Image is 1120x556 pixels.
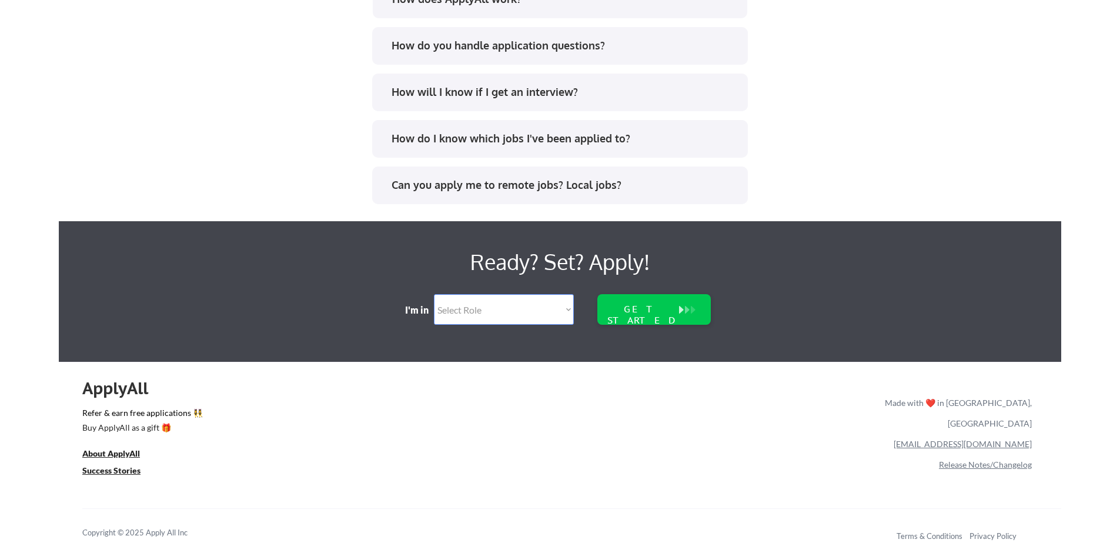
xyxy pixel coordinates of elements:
a: Buy ApplyAll as a gift 🎁 [82,421,200,436]
a: About ApplyAll [82,447,156,462]
a: Release Notes/Changelog [939,460,1032,470]
a: Terms & Conditions [897,531,962,541]
u: Success Stories [82,465,141,475]
div: Ready? Set? Apply! [223,245,897,279]
div: I'm in [405,304,437,317]
div: How will I know if I get an interview? [392,85,737,99]
div: How do you handle application questions? [392,38,737,53]
div: How do I know which jobs I've been applied to? [392,131,737,146]
div: Copyright © 2025 Apply All Inc [82,527,218,539]
a: [EMAIL_ADDRESS][DOMAIN_NAME] [894,439,1032,449]
a: Refer & earn free applications 👯‍♀️ [82,409,639,421]
div: ApplyAll [82,378,162,398]
a: Privacy Policy [969,531,1017,541]
div: Made with ❤️ in [GEOGRAPHIC_DATA], [GEOGRAPHIC_DATA] [880,392,1032,434]
a: Success Stories [82,464,156,479]
u: About ApplyAll [82,448,140,458]
div: GET STARTED [605,304,680,326]
div: Can you apply me to remote jobs? Local jobs? [392,178,737,192]
div: Buy ApplyAll as a gift 🎁 [82,424,200,432]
